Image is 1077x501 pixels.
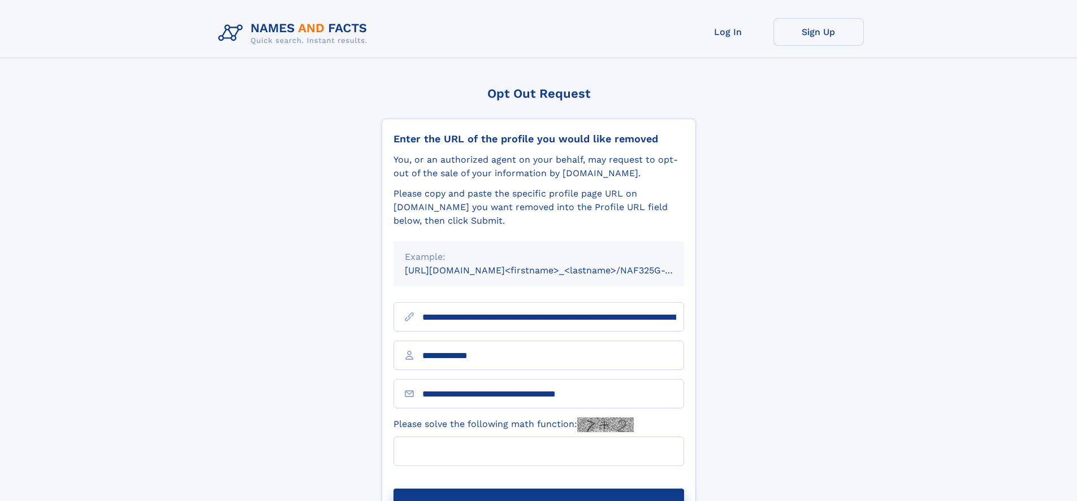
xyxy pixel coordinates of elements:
[382,86,696,101] div: Opt Out Request
[214,18,377,49] img: Logo Names and Facts
[393,153,684,180] div: You, or an authorized agent on your behalf, may request to opt-out of the sale of your informatio...
[393,187,684,228] div: Please copy and paste the specific profile page URL on [DOMAIN_NAME] you want removed into the Pr...
[405,265,706,276] small: [URL][DOMAIN_NAME]<firstname>_<lastname>/NAF325G-xxxxxxxx
[683,18,773,46] a: Log In
[405,250,673,264] div: Example:
[773,18,864,46] a: Sign Up
[393,133,684,145] div: Enter the URL of the profile you would like removed
[393,417,634,432] label: Please solve the following math function:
